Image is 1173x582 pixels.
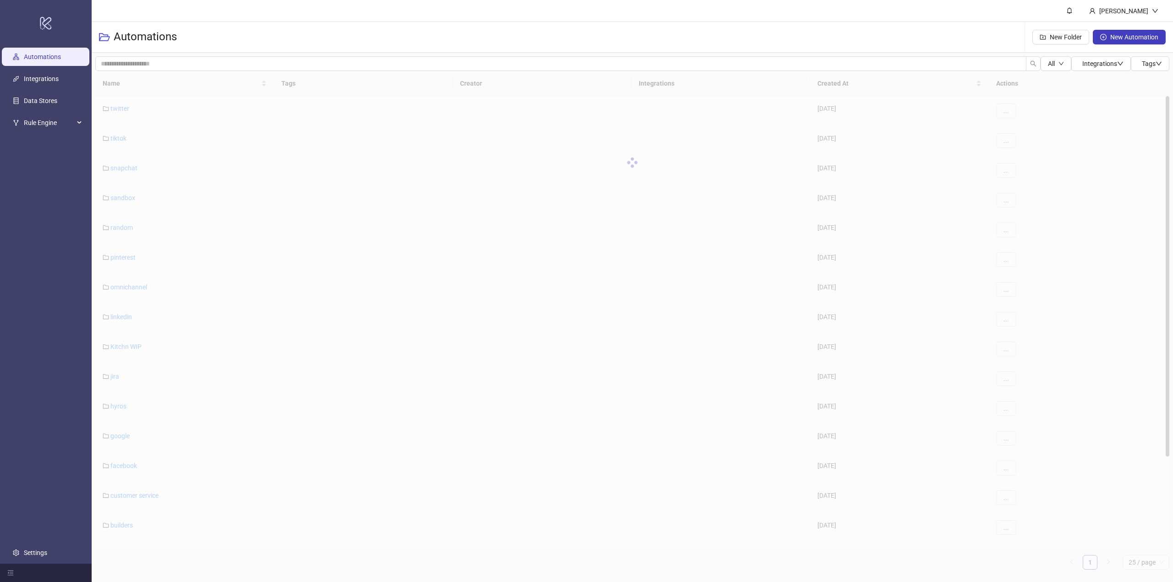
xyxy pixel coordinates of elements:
div: [PERSON_NAME] [1096,6,1152,16]
span: down [1058,61,1064,66]
span: down [1117,60,1124,67]
span: user [1089,8,1096,14]
span: bell [1066,7,1073,14]
a: Data Stores [24,97,57,104]
button: Integrationsdown [1071,56,1131,71]
button: Tagsdown [1131,56,1169,71]
span: New Automation [1110,33,1158,41]
span: New Folder [1050,33,1082,41]
h3: Automations [114,30,177,44]
span: Integrations [1082,60,1124,67]
button: New Automation [1093,30,1166,44]
a: Integrations [24,75,59,82]
span: fork [13,120,19,126]
a: Automations [24,53,61,60]
span: down [1156,60,1162,67]
button: New Folder [1032,30,1089,44]
span: Tags [1142,60,1162,67]
span: folder-open [99,32,110,43]
a: Settings [24,549,47,556]
span: down [1152,8,1158,14]
span: search [1030,60,1036,67]
span: menu-fold [7,570,14,576]
span: Rule Engine [24,114,74,132]
span: plus-circle [1100,34,1107,40]
span: folder-add [1040,34,1046,40]
span: All [1048,60,1055,67]
button: Alldown [1041,56,1071,71]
